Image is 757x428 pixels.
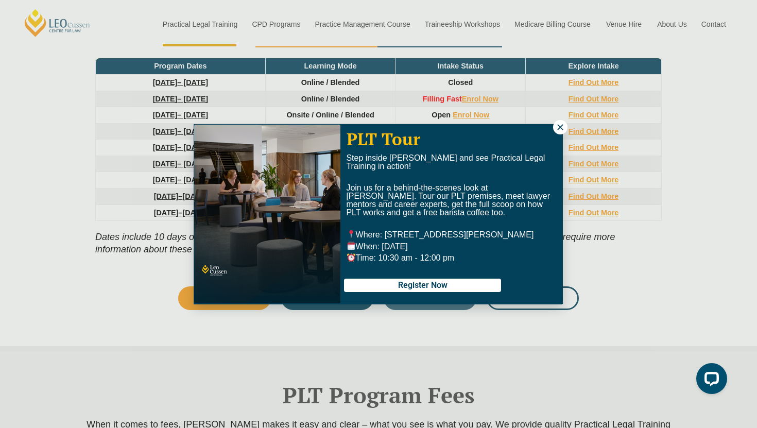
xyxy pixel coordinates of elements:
[347,253,355,262] img: ⏰
[346,153,545,170] span: Step inside [PERSON_NAME] and see Practical Legal Training in action!
[344,279,501,292] button: Register Now
[346,183,550,217] span: Join us for a behind-the-scenes look at [PERSON_NAME]. Tour our PLT premises, meet lawyer mentors...
[347,230,355,238] img: 📍
[346,242,407,251] span: When: [DATE]
[688,359,731,402] iframe: LiveChat chat widget
[553,120,567,134] button: Close
[347,242,355,250] img: 🗓️
[346,230,534,239] span: Where: [STREET_ADDRESS][PERSON_NAME]
[194,125,340,303] img: students at tables talking to each other
[347,128,420,150] span: PLT Tour
[346,253,454,262] span: Time: 10:30 am - 12:00 pm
